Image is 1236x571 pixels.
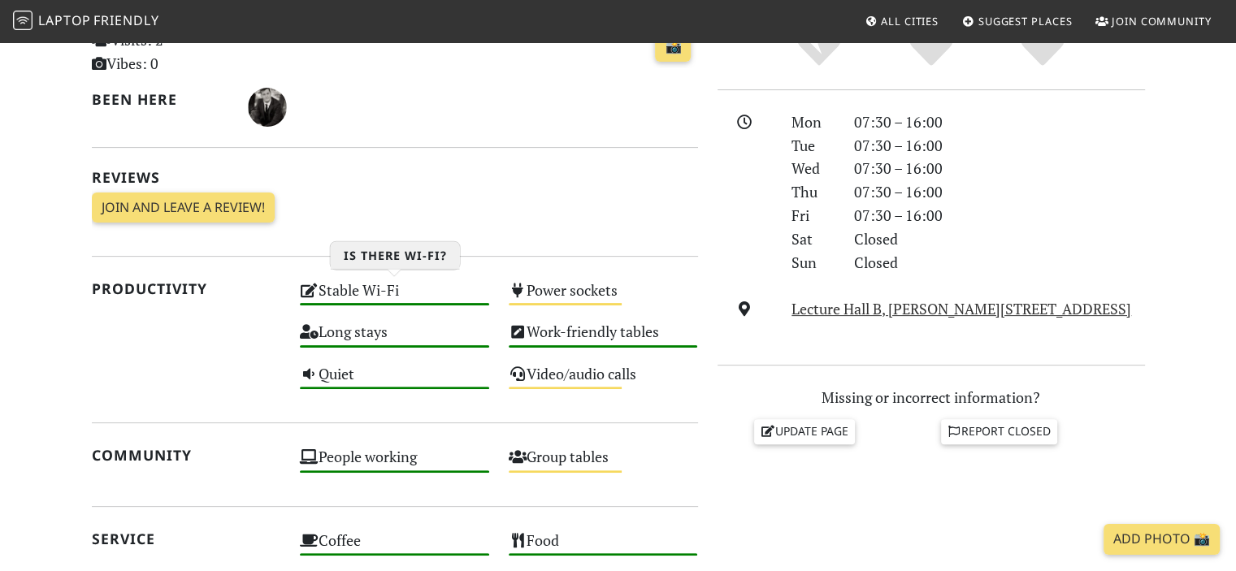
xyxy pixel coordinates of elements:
div: 07:30 – 16:00 [844,180,1155,204]
div: Video/audio calls [499,361,708,402]
a: Join Community [1089,6,1218,36]
div: 07:30 – 16:00 [844,134,1155,158]
h2: Community [92,447,281,464]
div: Coffee [290,527,499,569]
div: Food [499,527,708,569]
a: Suggest Places [956,6,1079,36]
div: Sat [782,227,844,251]
p: Visits: 2 Vibes: 0 [92,28,281,76]
span: Suggest Places [978,14,1073,28]
span: All Cities [881,14,939,28]
div: Power sockets [499,277,708,318]
div: Definitely! [987,24,1099,69]
span: Join Community [1112,14,1212,28]
div: Closed [844,227,1155,251]
a: Join and leave a review! [92,192,275,223]
div: No [763,24,875,69]
div: Stable Wi-Fi [290,277,499,318]
div: 07:30 – 16:00 [844,110,1155,134]
div: Sun [782,251,844,275]
div: Quiet [290,361,499,402]
h2: Productivity [92,280,281,297]
h2: Been here [92,91,229,108]
div: Yes [875,24,987,69]
img: LaptopFriendly [13,11,33,30]
a: Lecture Hall B, [PERSON_NAME][STREET_ADDRESS] [791,299,1131,318]
h2: Reviews [92,169,698,186]
div: 07:30 – 16:00 [844,204,1155,227]
div: Group tables [499,443,708,485]
div: Fri [782,204,844,227]
span: Friendly [93,11,158,29]
span: Laptop [38,11,91,29]
h2: Service [92,530,281,547]
a: Add Photo 📸 [1104,524,1220,555]
p: Missing or incorrect information? [718,386,1145,409]
div: 07:30 – 16:00 [844,157,1155,180]
a: Report closed [941,419,1058,443]
div: People working [290,443,499,485]
a: LaptopFriendly LaptopFriendly [13,7,159,36]
div: Work-friendly tables [499,318,708,360]
a: Update page [754,419,855,443]
div: Long stays [290,318,499,360]
div: Tue [782,134,844,158]
a: All Cities [858,6,945,36]
div: Wed [782,157,844,180]
a: 📸 [655,32,691,63]
img: 3269-zander.jpg [248,88,287,127]
h3: Is there Wi-Fi? [331,241,460,269]
div: Mon [782,110,844,134]
div: Thu [782,180,844,204]
div: Closed [844,251,1155,275]
span: Zander Pretorius [248,96,287,115]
